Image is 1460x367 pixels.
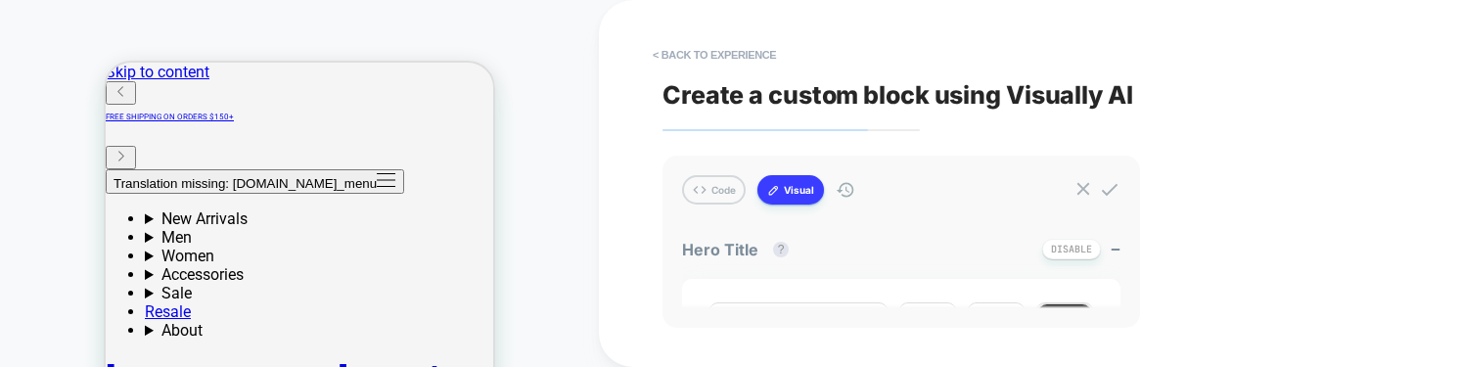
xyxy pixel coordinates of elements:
[662,80,1396,110] span: Create a custom block using Visually AI
[773,242,789,257] button: ?
[682,240,798,259] span: Hero Title
[39,258,388,277] summary: About
[39,240,85,258] a: Resale
[39,147,388,165] summary: New Arrivals
[39,184,388,203] summary: Women
[643,39,786,70] button: < Back to experience
[682,175,746,205] button: Code
[757,175,824,205] button: Visual
[8,114,271,128] span: Translation missing: [DOMAIN_NAME]_menu
[39,165,388,184] summary: Men
[39,203,388,221] summary: Accessories
[1042,239,1101,259] button: Disable
[39,221,388,240] summary: Sale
